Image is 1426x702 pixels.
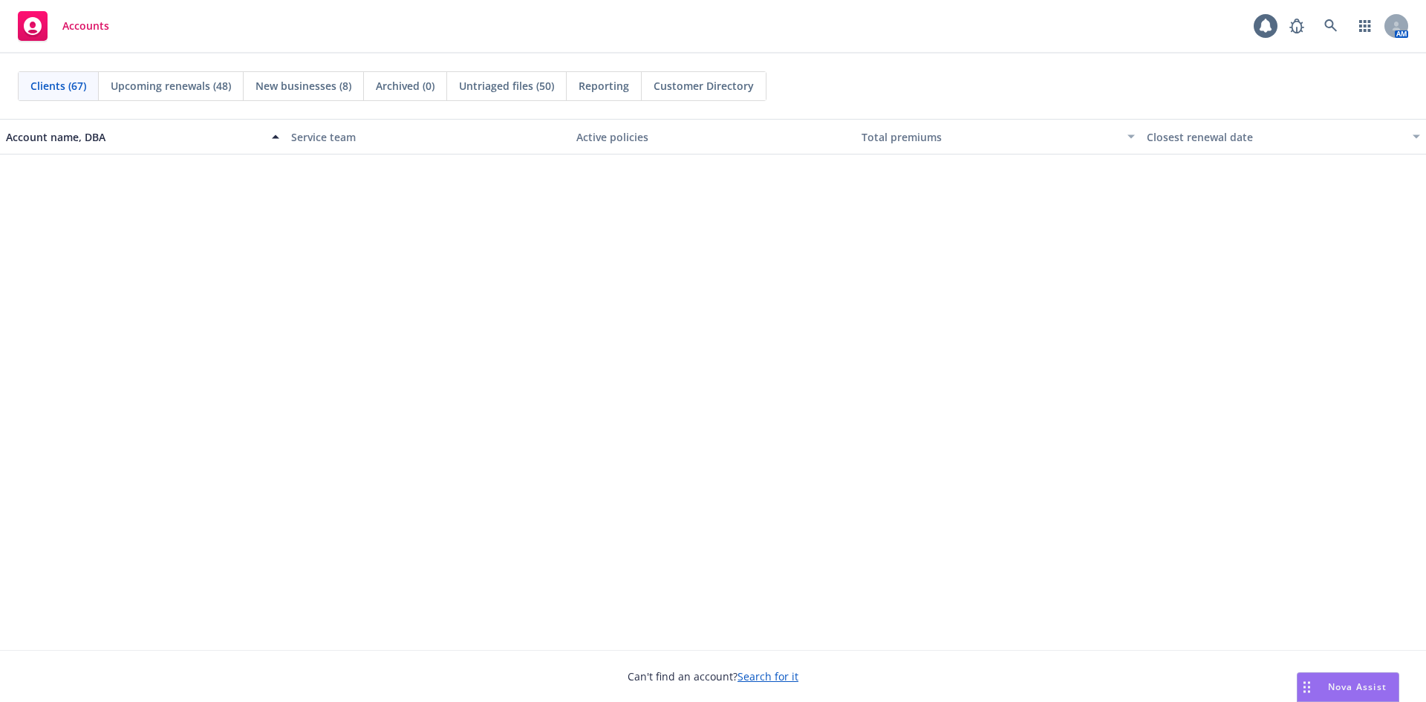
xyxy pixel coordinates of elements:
div: Account name, DBA [6,129,263,145]
div: Total premiums [862,129,1119,145]
button: Service team [285,119,570,155]
a: Report a Bug [1282,11,1312,41]
div: Active policies [576,129,850,145]
span: New businesses (8) [255,78,351,94]
button: Total premiums [856,119,1141,155]
a: Switch app [1350,11,1380,41]
span: Upcoming renewals (48) [111,78,231,94]
span: Clients (67) [30,78,86,94]
a: Search for it [738,669,798,683]
span: Nova Assist [1328,680,1387,693]
span: Untriaged files (50) [459,78,554,94]
div: Drag to move [1298,673,1316,701]
a: Search [1316,11,1346,41]
button: Active policies [570,119,856,155]
a: Accounts [12,5,115,47]
span: Customer Directory [654,78,754,94]
div: Closest renewal date [1147,129,1404,145]
button: Closest renewal date [1141,119,1426,155]
span: Can't find an account? [628,669,798,684]
button: Nova Assist [1297,672,1399,702]
span: Accounts [62,20,109,32]
span: Reporting [579,78,629,94]
span: Archived (0) [376,78,434,94]
div: Service team [291,129,564,145]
